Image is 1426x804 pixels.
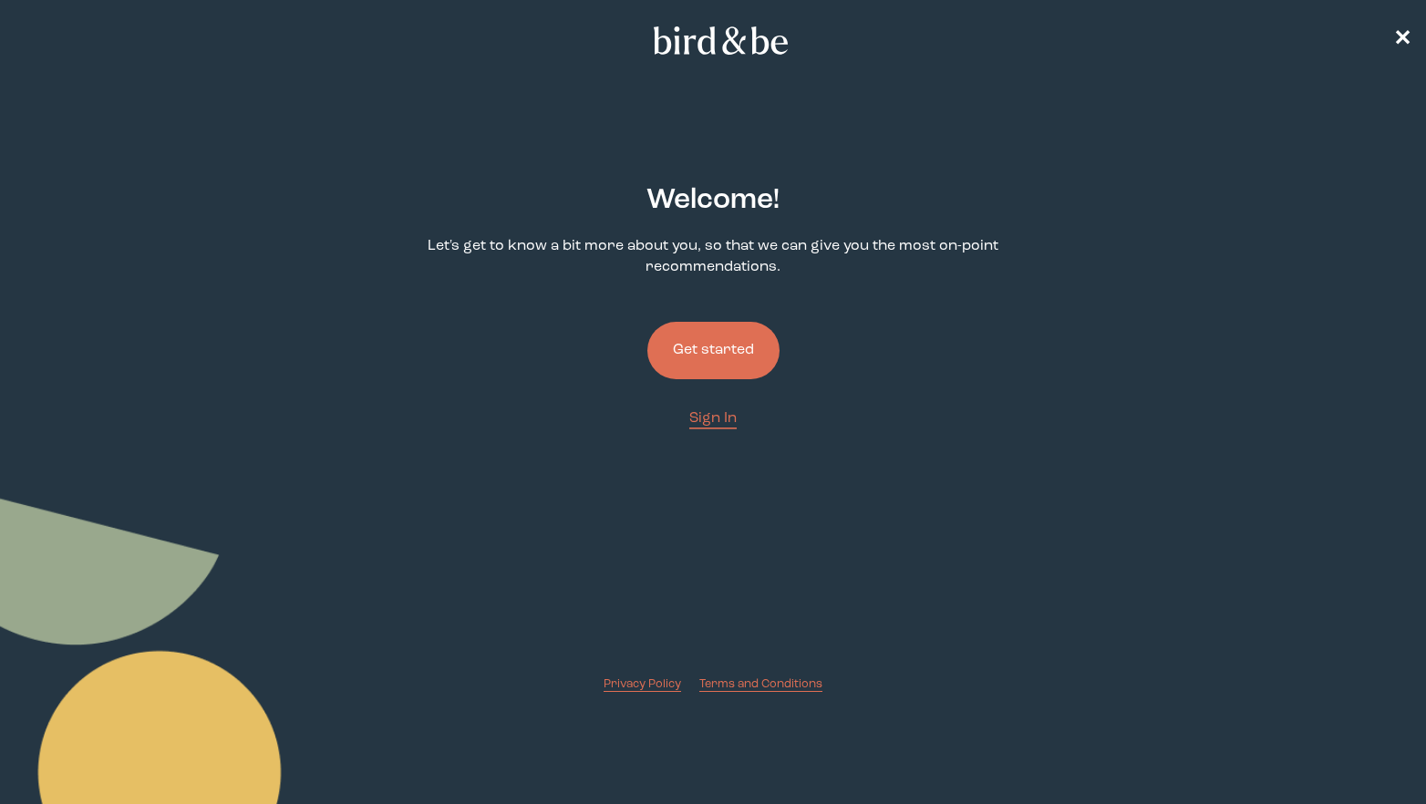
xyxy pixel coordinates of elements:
a: Get started [647,293,780,408]
span: ✕ [1393,29,1411,51]
a: Terms and Conditions [699,675,822,693]
a: Privacy Policy [604,675,681,693]
p: Let's get to know a bit more about you, so that we can give you the most on-point recommendations. [371,236,1055,278]
button: Get started [647,322,780,379]
h2: Welcome ! [646,180,780,222]
span: Privacy Policy [604,678,681,690]
a: ✕ [1393,25,1411,57]
span: Terms and Conditions [699,678,822,690]
a: Sign In [689,408,737,429]
span: Sign In [689,411,737,426]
